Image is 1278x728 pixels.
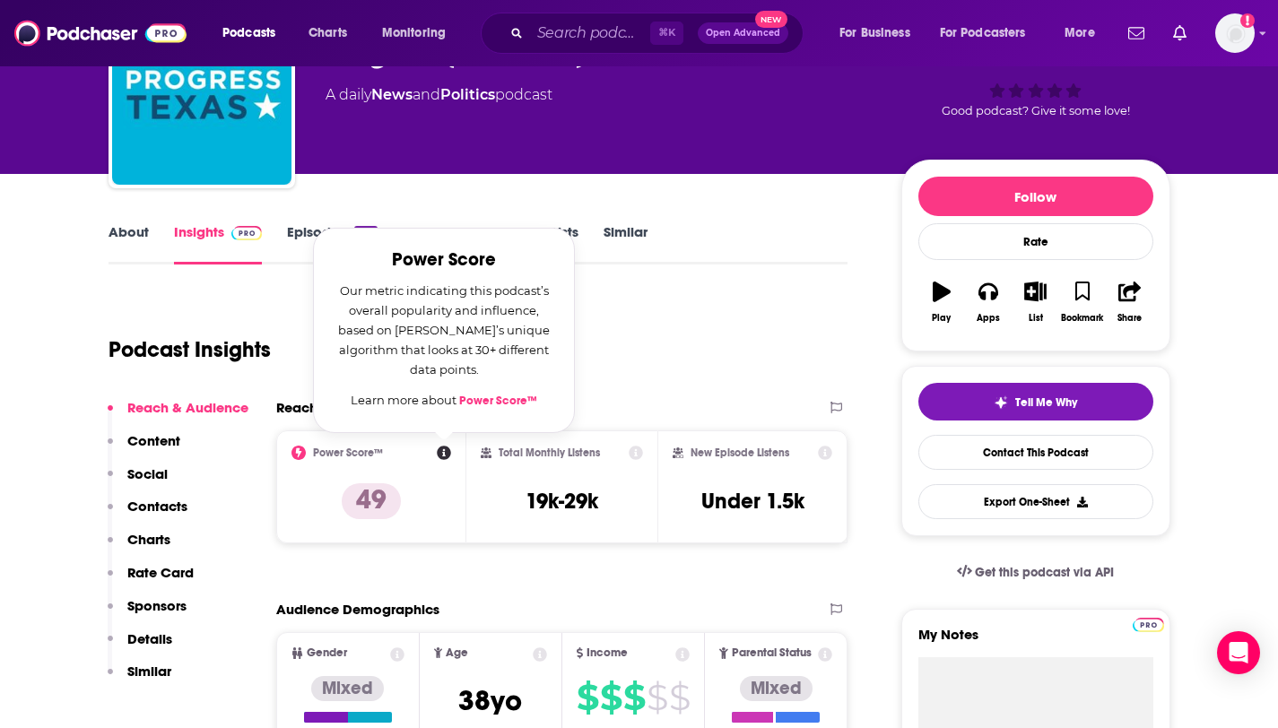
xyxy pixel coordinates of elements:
[839,21,910,46] span: For Business
[127,630,172,647] p: Details
[108,432,180,465] button: Content
[335,281,552,379] p: Our metric indicating this podcast’s overall popularity and influence, based on [PERSON_NAME]’s u...
[371,86,413,103] a: News
[287,223,377,264] a: Episodes857
[127,465,168,482] p: Social
[403,223,455,264] a: Reviews
[108,630,172,663] button: Details
[943,550,1129,594] a: Get this podcast via API
[109,223,149,264] a: About
[413,86,440,103] span: and
[942,104,1130,117] span: Good podcast? Give it some love!
[210,19,299,48] button: open menu
[459,394,537,408] a: Power Score™
[918,223,1153,260] div: Rate
[600,683,622,712] span: $
[1052,19,1117,48] button: open menu
[108,465,168,498] button: Social
[1015,395,1077,410] span: Tell Me Why
[1059,270,1106,334] button: Bookmark
[369,19,469,48] button: open menu
[928,19,1052,48] button: open menu
[740,676,813,701] div: Mixed
[309,21,347,46] span: Charts
[994,395,1008,410] img: tell me why sparkle
[1240,13,1255,28] svg: Add a profile image
[276,399,317,416] h2: Reach
[311,676,384,701] div: Mixed
[108,498,187,531] button: Contacts
[354,226,377,238] div: 857
[108,399,248,432] button: Reach & Audience
[127,498,187,515] p: Contacts
[932,313,951,324] div: Play
[698,22,788,44] button: Open AdvancedNew
[1106,270,1152,334] button: Share
[313,446,383,459] h2: Power Score™
[669,683,690,712] span: $
[1012,270,1058,334] button: List
[530,19,650,48] input: Search podcasts, credits, & more...
[604,223,648,264] a: Similar
[965,270,1012,334] button: Apps
[706,29,780,38] span: Open Advanced
[1117,313,1142,324] div: Share
[335,250,552,270] h2: Power Score
[918,177,1153,216] button: Follow
[918,270,965,334] button: Play
[1215,13,1255,53] img: User Profile
[1217,631,1260,674] div: Open Intercom Messenger
[108,531,170,564] button: Charts
[647,683,667,712] span: $
[1065,21,1095,46] span: More
[918,383,1153,420] button: tell me why sparkleTell Me Why
[231,226,263,240] img: Podchaser Pro
[1133,615,1164,632] a: Pro website
[109,336,271,363] h1: Podcast Insights
[127,597,187,614] p: Sponsors
[222,21,275,46] span: Podcasts
[701,488,804,515] h3: Under 1.5k
[552,223,578,264] a: Lists
[755,11,787,28] span: New
[127,432,180,449] p: Content
[918,626,1153,657] label: My Notes
[127,564,194,581] p: Rate Card
[297,19,358,48] a: Charts
[940,21,1026,46] span: For Podcasters
[458,683,522,718] span: 38 yo
[977,313,1000,324] div: Apps
[498,13,821,54] div: Search podcasts, credits, & more...
[1133,618,1164,632] img: Podchaser Pro
[382,21,446,46] span: Monitoring
[480,223,526,264] a: Credits
[335,390,552,411] p: Learn more about
[307,647,347,659] span: Gender
[918,484,1153,519] button: Export One-Sheet
[112,5,291,185] img: Progress Texas Podcasts
[1061,313,1103,324] div: Bookmark
[499,446,600,459] h2: Total Monthly Listens
[587,647,628,659] span: Income
[108,564,194,597] button: Rate Card
[918,435,1153,470] a: Contact This Podcast
[577,683,598,712] span: $
[14,16,187,50] img: Podchaser - Follow, Share and Rate Podcasts
[827,19,933,48] button: open menu
[446,647,468,659] span: Age
[1166,18,1194,48] a: Show notifications dropdown
[1215,13,1255,53] button: Show profile menu
[108,597,187,630] button: Sponsors
[623,683,645,712] span: $
[650,22,683,45] span: ⌘ K
[276,601,439,618] h2: Audience Demographics
[342,483,401,519] p: 49
[732,647,812,659] span: Parental Status
[174,223,263,264] a: InsightsPodchaser Pro
[901,18,1170,129] div: 49Good podcast? Give it some love!
[326,84,552,106] div: A daily podcast
[127,531,170,548] p: Charts
[440,86,495,103] a: Politics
